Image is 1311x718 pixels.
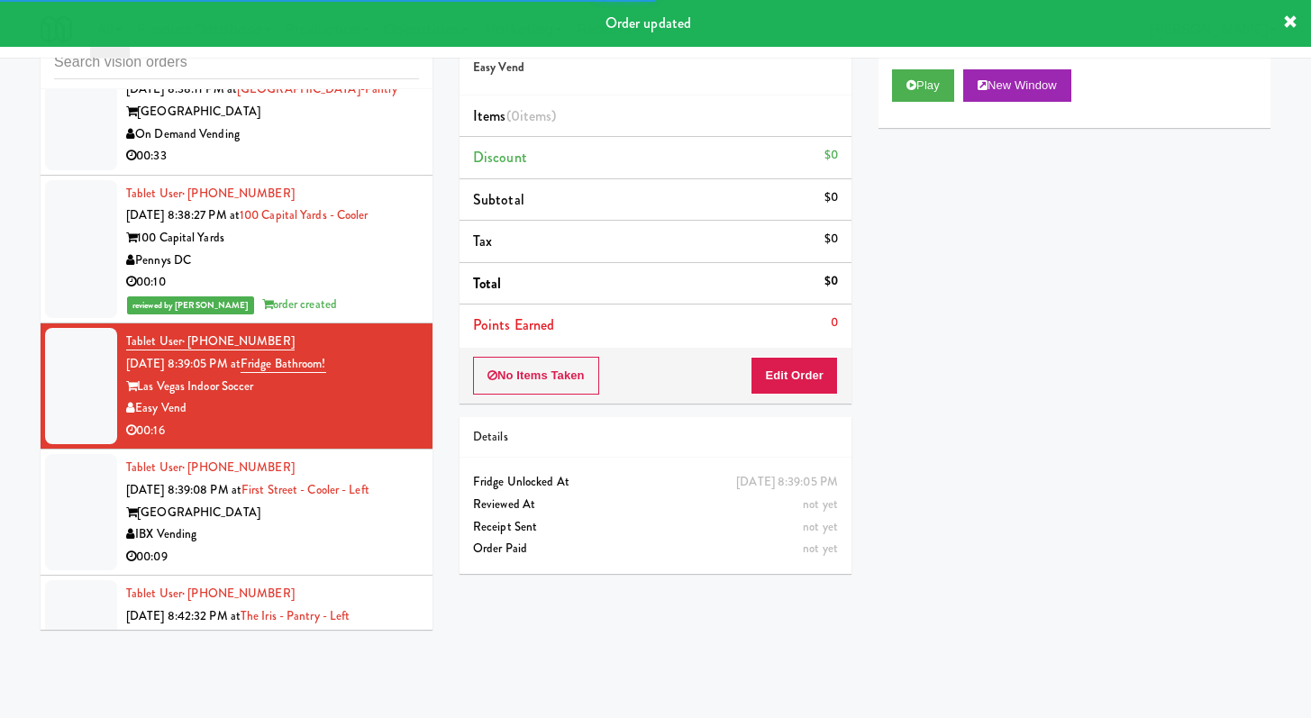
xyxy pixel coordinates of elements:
div: 00:10 [126,271,419,294]
button: No Items Taken [473,357,599,395]
a: First Street - Cooler - Left [241,481,369,498]
a: Tablet User· [PHONE_NUMBER] [126,585,295,602]
div: Receipt Sent [473,516,838,539]
a: [GEOGRAPHIC_DATA]-Pantry [237,80,397,97]
div: Las Vegas Indoor Soccer [126,376,419,398]
li: Tablet User· [PHONE_NUMBER][DATE] 8:38:11 PM at[GEOGRAPHIC_DATA]-Pantry[GEOGRAPHIC_DATA]On Demand... [41,50,432,176]
input: Search vision orders [54,46,419,79]
span: · [PHONE_NUMBER] [182,585,295,602]
span: not yet [803,540,838,557]
div: The Iris [126,627,419,650]
span: · [PHONE_NUMBER] [182,332,295,350]
li: Tablet User· [PHONE_NUMBER][DATE] 8:42:32 PM atThe Iris - Pantry - LeftThe IrisPennys DC00:04 [41,576,432,702]
span: Items [473,105,556,126]
span: [DATE] 8:42:32 PM at [126,607,241,624]
a: Tablet User· [PHONE_NUMBER] [126,459,295,476]
div: Order Paid [473,538,838,560]
button: Play [892,69,954,102]
span: Order updated [605,13,691,33]
div: $0 [824,270,838,293]
div: [GEOGRAPHIC_DATA] [126,101,419,123]
div: 0 [831,312,838,334]
span: Subtotal [473,189,524,210]
span: Total [473,273,502,294]
a: 100 Capital Yards - Cooler [240,206,369,223]
span: order created [262,295,337,313]
li: Tablet User· [PHONE_NUMBER][DATE] 8:39:08 PM atFirst Street - Cooler - Left[GEOGRAPHIC_DATA]IBX V... [41,450,432,576]
span: Points Earned [473,314,554,335]
button: New Window [963,69,1071,102]
div: [DATE] 8:39:05 PM [736,471,838,494]
div: 00:33 [126,145,419,168]
div: 00:09 [126,546,419,568]
span: [DATE] 8:39:05 PM at [126,355,241,372]
div: Reviewed At [473,494,838,516]
li: Tablet User· [PHONE_NUMBER][DATE] 8:38:27 PM at100 Capital Yards - Cooler100 Capital YardsPennys ... [41,176,432,324]
span: (0 ) [506,105,557,126]
div: IBX Vending [126,523,419,546]
h5: Easy Vend [473,61,838,75]
div: $0 [824,228,838,250]
span: Discount [473,147,527,168]
span: [DATE] 8:39:08 PM at [126,481,241,498]
div: Pennys DC [126,250,419,272]
span: not yet [803,518,838,535]
ng-pluralize: items [520,105,552,126]
div: On Demand Vending [126,123,419,146]
div: Details [473,426,838,449]
div: 00:16 [126,420,419,442]
span: · [PHONE_NUMBER] [182,459,295,476]
span: · [PHONE_NUMBER] [182,185,295,202]
div: Fridge Unlocked At [473,471,838,494]
div: $0 [824,144,838,167]
li: Tablet User· [PHONE_NUMBER][DATE] 8:39:05 PM atFridge Bathroom!Las Vegas Indoor SoccerEasy Vend00:16 [41,323,432,450]
a: Tablet User· [PHONE_NUMBER] [126,332,295,350]
div: $0 [824,186,838,209]
a: Fridge Bathroom! [241,355,326,373]
div: Easy Vend [126,397,419,420]
span: reviewed by [PERSON_NAME] [127,296,254,314]
a: Tablet User· [PHONE_NUMBER] [126,185,295,202]
span: Tax [473,231,492,251]
span: not yet [803,495,838,513]
div: 100 Capital Yards [126,227,419,250]
span: [DATE] 8:38:11 PM at [126,80,237,97]
button: Edit Order [751,357,838,395]
a: The Iris - Pantry - Left [241,607,350,624]
div: [GEOGRAPHIC_DATA] [126,502,419,524]
span: [DATE] 8:38:27 PM at [126,206,240,223]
